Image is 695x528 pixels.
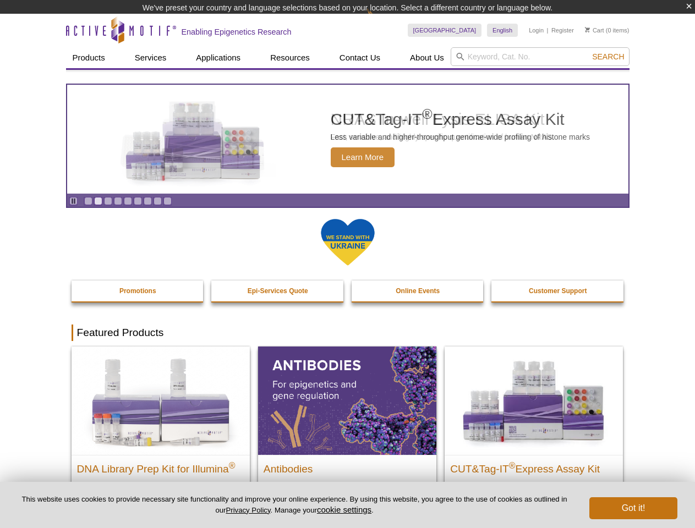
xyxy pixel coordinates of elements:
[551,26,574,34] a: Register
[352,280,485,301] a: Online Events
[72,346,250,454] img: DNA Library Prep Kit for Illumina
[333,47,387,68] a: Contact Us
[94,197,102,205] a: Go to slide 2
[258,346,436,513] a: All Antibodies Antibodies Application-tested antibodies for ChIP, CUT&Tag, and CUT&RUN.
[589,52,627,62] button: Search
[450,480,617,503] p: Less variable and higher-throughput genome-wide profiling of histone marks​.
[547,24,549,37] li: |
[585,24,630,37] li: (0 items)
[128,47,173,68] a: Services
[144,197,152,205] a: Go to slide 7
[585,27,590,32] img: Your Cart
[104,197,112,205] a: Go to slide 3
[72,280,205,301] a: Promotions
[66,47,112,68] a: Products
[403,47,451,68] a: About Us
[69,197,78,205] a: Toggle autoplay
[264,480,431,503] p: Application-tested antibodies for ChIP, CUT&Tag, and CUT&RUN.
[487,24,518,37] a: English
[18,494,571,515] p: This website uses cookies to provide necessary site functionality and improve your online experie...
[77,458,244,475] h2: DNA Library Prep Kit for Illumina
[154,197,162,205] a: Go to slide 8
[529,26,544,34] a: Login
[67,85,628,194] article: NRAS In-well Lysis ELISA Kit
[72,346,250,524] a: DNA Library Prep Kit for Illumina DNA Library Prep Kit for Illumina® Dual Index NGS Kit for ChIP-...
[592,52,624,61] span: Search
[189,47,247,68] a: Applications
[331,147,395,167] span: Learn More
[264,47,316,68] a: Resources
[72,324,624,341] h2: Featured Products
[67,85,628,194] a: NRAS In-well Lysis ELISA Kit NRAS In-well Lysis ELISA Kit Fast, sensitive, and highly specific qu...
[229,460,236,470] sup: ®
[445,346,623,454] img: CUT&Tag-IT® Express Assay Kit
[509,460,516,470] sup: ®
[331,111,555,128] h2: NRAS In-well Lysis ELISA Kit
[119,287,156,295] strong: Promotions
[114,197,122,205] a: Go to slide 4
[585,26,604,34] a: Cart
[84,197,92,205] a: Go to slide 1
[163,197,172,205] a: Go to slide 9
[124,197,132,205] a: Go to slide 5
[589,497,677,519] button: Got it!
[111,101,276,177] img: NRAS In-well Lysis ELISA Kit
[258,346,436,454] img: All Antibodies
[396,287,440,295] strong: Online Events
[264,458,431,475] h2: Antibodies
[134,197,142,205] a: Go to slide 6
[367,8,396,34] img: Change Here
[451,47,630,66] input: Keyword, Cat. No.
[182,27,292,37] h2: Enabling Epigenetics Research
[450,458,617,475] h2: CUT&Tag-IT Express Assay Kit
[408,24,482,37] a: [GEOGRAPHIC_DATA]
[211,280,344,301] a: Epi-Services Quote
[331,132,555,142] p: Fast, sensitive, and highly specific quantification of human NRAS.
[529,287,587,295] strong: Customer Support
[320,218,375,267] img: We Stand With Ukraine
[77,480,244,514] p: Dual Index NGS Kit for ChIP-Seq, CUT&RUN, and ds methylated DNA assays.
[491,280,625,301] a: Customer Support
[317,505,371,514] button: cookie settings
[226,506,270,514] a: Privacy Policy
[445,346,623,513] a: CUT&Tag-IT® Express Assay Kit CUT&Tag-IT®Express Assay Kit Less variable and higher-throughput ge...
[248,287,308,295] strong: Epi-Services Quote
